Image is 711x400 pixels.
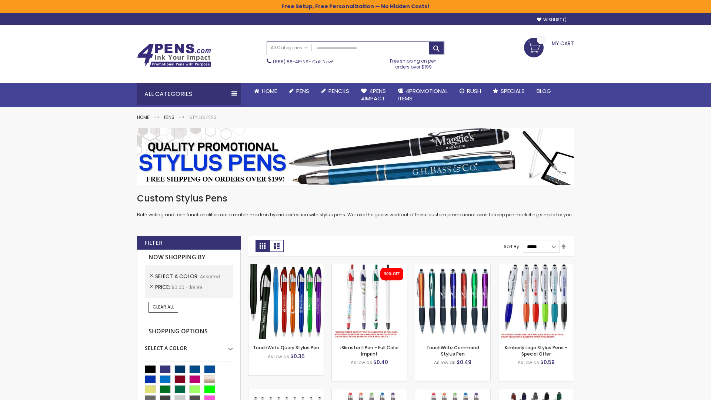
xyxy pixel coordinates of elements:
[537,17,567,23] a: Wishlist
[351,359,372,366] span: As low as
[361,87,386,102] span: 4Pens 4impact
[137,83,241,105] div: All Categories
[137,193,574,204] h1: Custom Stylus Pens
[164,114,174,120] a: Pens
[328,87,349,95] span: Pencils
[153,304,174,310] span: Clear All
[332,264,407,339] img: iSlimster II - Full Color-Assorted
[498,264,574,339] img: Kimberly Logo Stylus Pens-Assorted
[501,87,525,95] span: Specials
[454,83,487,99] a: Rush
[518,359,539,366] span: As low as
[200,273,220,280] span: Assorted
[467,87,481,95] span: Rush
[248,264,324,339] img: TouchWrite Query Stylus Pen-Assorted
[373,359,388,366] span: $0.40
[487,83,531,99] a: Specials
[537,87,551,95] span: Blog
[498,389,574,395] a: Custom Soft Touch® Metal Pens with Stylus-Assorted
[392,83,454,107] a: 4PROMOTIONALITEMS
[273,59,308,65] a: (888) 88-4PENS
[248,264,324,270] a: TouchWrite Query Stylus Pen-Assorted
[262,87,277,95] span: Home
[540,359,555,366] span: $0.59
[290,353,305,360] span: $0.35
[415,264,490,339] img: TouchWrite Command Stylus Pen-Assorted
[248,83,283,99] a: Home
[383,55,445,70] div: Free shipping on pen orders over $199
[137,114,149,120] a: Home
[267,42,311,54] a: All Categories
[155,273,200,280] span: Select A Color
[355,83,392,107] a: 4Pens4impact
[248,389,324,395] a: Stiletto Advertising Stylus Pens-Assorted
[145,324,233,340] strong: Shopping Options
[268,353,289,360] span: As low as
[283,83,315,99] a: Pens
[498,264,574,270] a: Kimberly Logo Stylus Pens-Assorted
[253,344,319,351] a: TouchWrite Query Stylus Pen
[315,83,355,99] a: Pencils
[434,359,455,366] span: As low as
[426,344,479,357] a: TouchWrite Command Stylus Pen
[273,59,333,65] span: - Call Now!
[137,128,574,185] img: Stylus Pens
[415,389,490,395] a: Islander Softy Gel with Stylus - ColorJet Imprint-Assorted
[531,83,557,99] a: Blog
[332,389,407,395] a: Islander Softy Gel Pen with Stylus-Assorted
[271,45,308,51] span: All Categories
[256,240,270,252] strong: Grid
[296,87,309,95] span: Pens
[145,339,233,352] div: Select A Color
[148,302,178,312] a: Clear All
[332,264,407,270] a: iSlimster II - Full Color-Assorted
[189,114,217,120] strong: Stylus Pens
[457,359,471,366] span: $0.49
[137,193,574,218] div: Both writing and tech functionalities are a match made in hybrid perfection with stylus pens. We ...
[137,43,211,67] img: 4Pens Custom Pens and Promotional Products
[504,243,519,250] label: Sort By
[155,283,171,291] span: Price
[398,87,448,102] span: 4PROMOTIONAL ITEMS
[415,264,490,270] a: TouchWrite Command Stylus Pen-Assorted
[340,344,399,357] a: iSlimster II Pen - Full Color Imprint
[171,284,202,290] span: $0.00 - $9.99
[145,250,233,265] strong: Now Shopping by
[144,239,163,247] strong: Filter
[384,271,400,277] div: 30% OFF
[505,344,567,357] a: Kimberly Logo Stylus Pens - Special Offer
